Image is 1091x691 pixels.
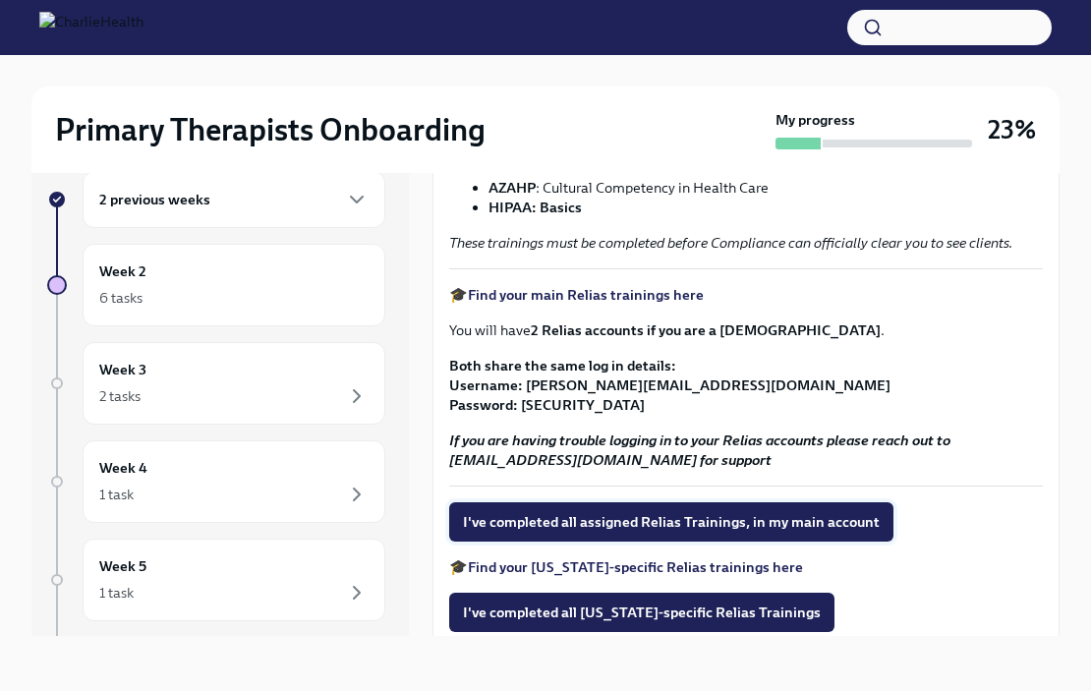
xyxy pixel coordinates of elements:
[531,321,881,339] strong: 2 Relias accounts if you are a [DEMOGRAPHIC_DATA]
[488,178,1043,198] li: : Cultural Competency in Health Care
[463,603,821,622] span: I've completed all [US_STATE]-specific Relias Trainings
[449,320,1043,340] p: You will have .
[775,110,855,130] strong: My progress
[99,189,210,210] h6: 2 previous weeks
[99,386,141,406] div: 2 tasks
[449,557,1043,577] p: 🎓
[449,432,950,469] strong: If you are having trouble logging in to your Relias accounts please reach out to [EMAIL_ADDRESS][...
[39,12,144,43] img: CharlieHealth
[47,440,385,523] a: Week 41 task
[488,199,582,216] strong: HIPAA: Basics
[47,342,385,425] a: Week 32 tasks
[449,593,834,632] button: I've completed all [US_STATE]-specific Relias Trainings
[988,112,1036,147] h3: 23%
[99,260,146,282] h6: Week 2
[55,110,486,149] h2: Primary Therapists Onboarding
[449,357,890,414] strong: Both share the same log in details: Username: [PERSON_NAME][EMAIL_ADDRESS][DOMAIN_NAME] Password:...
[449,285,1043,305] p: 🎓
[47,539,385,621] a: Week 51 task
[449,502,893,542] button: I've completed all assigned Relias Trainings, in my main account
[99,288,143,308] div: 6 tasks
[468,286,704,304] a: Find your main Relias trainings here
[83,171,385,228] div: 2 previous weeks
[468,558,803,576] a: Find your [US_STATE]-specific Relias trainings here
[488,179,536,197] strong: AZAHP
[99,555,146,577] h6: Week 5
[99,583,134,603] div: 1 task
[449,234,1012,252] em: These trainings must be completed before Compliance can officially clear you to see clients.
[99,359,146,380] h6: Week 3
[99,457,147,479] h6: Week 4
[47,244,385,326] a: Week 26 tasks
[99,485,134,504] div: 1 task
[463,512,880,532] span: I've completed all assigned Relias Trainings, in my main account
